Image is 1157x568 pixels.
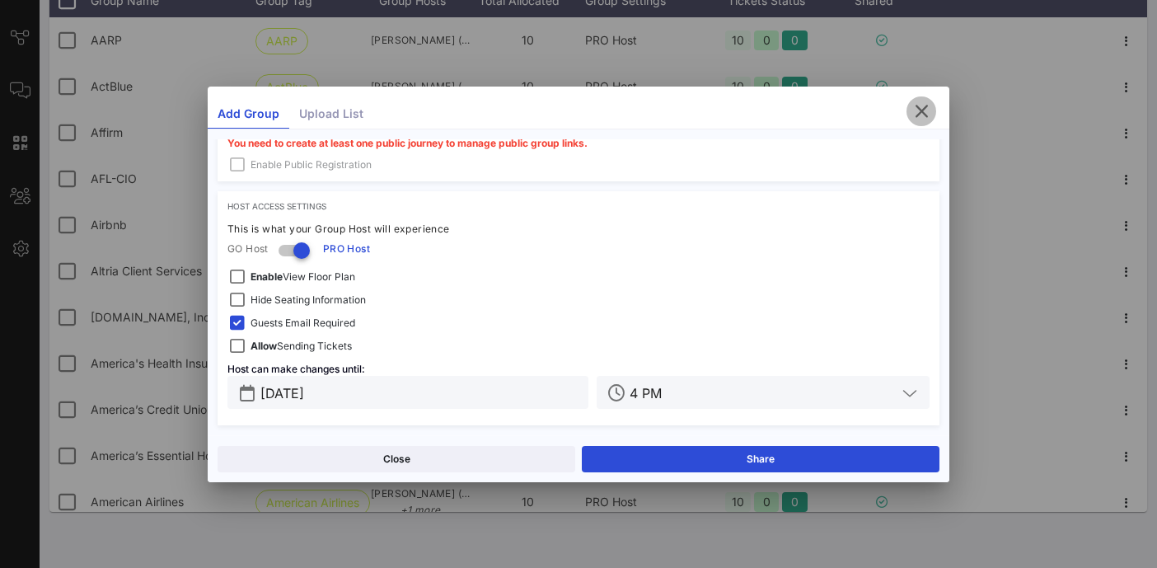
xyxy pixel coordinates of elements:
span: Sending Tickets [251,338,352,354]
div: Upload List [289,100,373,129]
input: Time [630,382,897,403]
button: Close [218,446,575,472]
button: Share [582,446,939,472]
span: Host can make changes until: [227,363,365,375]
span: View Floor Plan [251,269,355,285]
strong: Enable [251,270,283,283]
div: Host Access Settings [227,201,930,211]
span: GO Host [227,241,269,257]
span: You need to create at least one public journey to manage public group links. [227,137,588,149]
strong: Allow [251,340,277,352]
span: Hide Seating Information [251,292,366,308]
span: Guests Email Required [251,315,355,331]
button: prepend icon [240,385,255,401]
span: PRO Host [323,241,370,257]
div: This is what your Group Host will experience [227,221,930,237]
